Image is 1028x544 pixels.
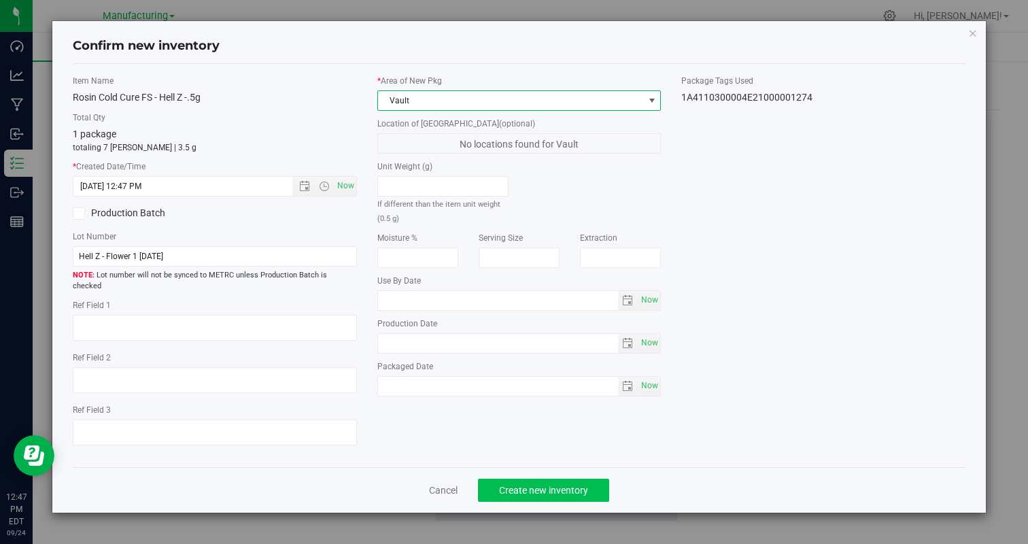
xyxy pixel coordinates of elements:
[618,334,638,353] span: select
[73,299,356,311] label: Ref Field 1
[73,90,356,105] div: Rosin Cold Cure FS - Hell Z -.5g
[638,376,662,396] span: Set Current date
[377,232,458,244] label: Moisture %
[377,118,661,130] label: Location of [GEOGRAPHIC_DATA]
[73,160,356,173] label: Created Date/Time
[580,232,661,244] label: Extraction
[377,133,661,154] span: No locations found for Vault
[73,37,220,55] h4: Confirm new inventory
[73,270,356,292] span: Lot number will not be synced to METRC unless Production Batch is checked
[378,91,643,110] span: Vault
[73,352,356,364] label: Ref Field 2
[429,483,458,497] a: Cancel
[73,206,205,220] label: Production Batch
[377,75,661,87] label: Area of New Pkg
[681,75,965,87] label: Package Tags Used
[618,377,638,396] span: select
[478,479,609,502] button: Create new inventory
[638,334,660,353] span: select
[73,75,356,87] label: Item Name
[73,231,356,243] label: Lot Number
[377,360,661,373] label: Packaged Date
[377,275,661,287] label: Use By Date
[638,291,660,310] span: select
[479,232,560,244] label: Serving Size
[681,90,965,105] div: 1A4110300004E21000001274
[638,377,660,396] span: select
[14,435,54,476] iframe: Resource center
[313,181,336,192] span: Open the time view
[377,160,509,173] label: Unit Weight (g)
[73,129,116,139] span: 1 package
[293,181,316,192] span: Open the date view
[377,200,500,223] small: If different than the item unit weight (0.5 g)
[73,141,356,154] p: totaling 7 [PERSON_NAME] | 3.5 g
[499,485,588,496] span: Create new inventory
[73,112,356,124] label: Total Qty
[499,119,535,129] span: (optional)
[638,290,662,310] span: Set Current date
[334,176,357,196] span: Set Current date
[638,333,662,353] span: Set Current date
[618,291,638,310] span: select
[377,318,661,330] label: Production Date
[73,404,356,416] label: Ref Field 3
